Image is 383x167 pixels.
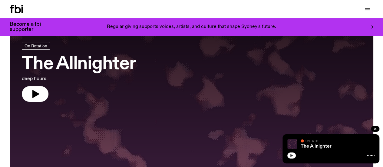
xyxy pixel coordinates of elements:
h3: The Allnighter [22,56,136,73]
p: Regular giving supports voices, artists, and culture that shape Sydney’s future. [107,24,276,30]
a: The Allnighter [301,144,332,149]
span: On Air [305,139,318,143]
span: On Rotation [25,44,47,48]
a: On Rotation [22,42,50,50]
h3: Become a fbi supporter [10,22,48,32]
a: The Allnighterdeep hours. [22,42,136,102]
p: deep hours. [22,75,136,82]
